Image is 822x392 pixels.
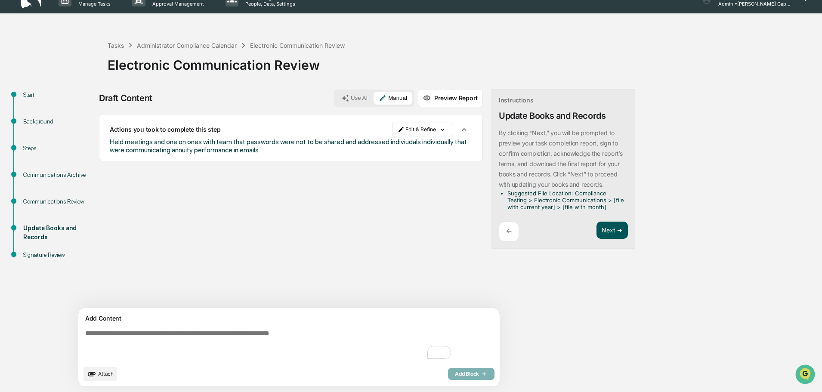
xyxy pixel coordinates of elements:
[711,1,791,7] p: Admin • [PERSON_NAME] Capital
[418,89,483,107] button: Preview Report
[17,108,56,117] span: Preclearance
[794,364,818,387] iframe: Open customer support
[499,96,534,104] div: Instructions
[507,190,624,210] li: Suggested File Location: Compliance Testing > Electronic Communications > [file with current year...
[596,222,628,239] button: Next ➔
[108,42,124,49] div: Tasks
[250,42,345,49] div: Electronic Communication Review
[23,90,94,99] div: Start
[5,105,59,120] a: 🖐️Preclearance
[499,111,606,121] div: Update Books and Records
[99,93,152,103] div: Draft Content
[23,144,94,153] div: Steps
[82,326,456,364] textarea: To enrich screen reader interactions, please activate Accessibility in Grammarly extension settings
[59,105,110,120] a: 🗄️Attestations
[98,370,114,377] span: Attach
[506,227,512,235] p: ←
[238,1,300,7] p: People, Data, Settings
[146,68,157,79] button: Start new chat
[499,129,623,188] p: By clicking “Next,” you will be prompted to preview your task completion report, sign to confirm ...
[9,126,15,133] div: 🔎
[9,66,24,81] img: 1746055101610-c473b297-6a78-478c-a979-82029cc54cd1
[5,121,58,137] a: 🔎Data Lookup
[23,170,94,179] div: Communications Archive
[61,145,104,152] a: Powered byPylon
[137,42,237,49] div: Administrator Compliance Calendar
[9,18,157,32] p: How can we help?
[71,108,107,117] span: Attestations
[9,109,15,116] div: 🖐️
[336,92,373,105] button: Use AI
[83,367,117,381] button: upload document
[17,125,54,133] span: Data Lookup
[392,123,452,136] button: Edit & Refine
[86,146,104,152] span: Pylon
[374,92,412,105] button: Manual
[29,74,109,81] div: We're available if you need us!
[145,1,208,7] p: Approval Management
[110,126,220,133] p: Actions you took to complete this step
[71,1,115,7] p: Manage Tasks
[62,109,69,116] div: 🗄️
[108,50,818,73] div: Electronic Communication Review
[110,138,467,154] span: Held meetings and one on ones with team that passwords were not to be shared and addressed indivi...
[23,197,94,206] div: Communications Review
[83,313,494,324] div: Add Content
[29,66,141,74] div: Start new chat
[23,117,94,126] div: Background
[23,250,94,259] div: Signature Review
[23,224,94,242] div: Update Books and Records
